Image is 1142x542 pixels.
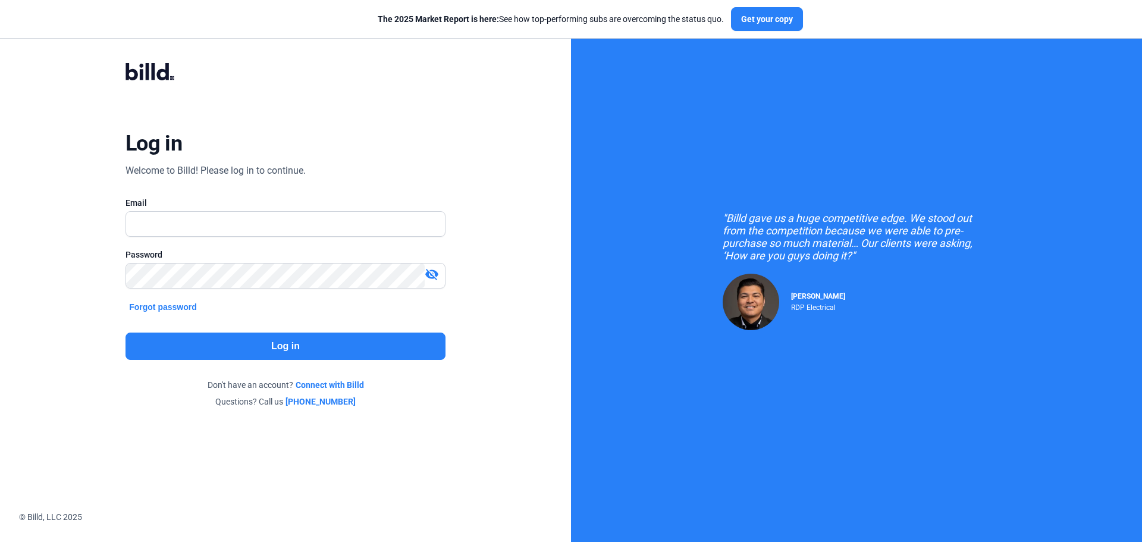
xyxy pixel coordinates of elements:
button: Get your copy [731,7,803,31]
button: Forgot password [126,300,200,314]
div: Email [126,197,445,209]
span: [PERSON_NAME] [791,292,845,300]
div: Password [126,249,445,261]
a: Connect with Billd [296,379,364,391]
button: Log in [126,333,445,360]
img: Raul Pacheco [723,274,779,330]
div: RDP Electrical [791,300,845,312]
div: See how top-performing subs are overcoming the status quo. [378,13,724,25]
span: The 2025 Market Report is here: [378,14,499,24]
div: Log in [126,130,182,156]
div: Questions? Call us [126,396,445,408]
div: Don't have an account? [126,379,445,391]
a: [PHONE_NUMBER] [285,396,356,408]
div: "Billd gave us a huge competitive edge. We stood out from the competition because we were able to... [723,212,990,262]
div: Welcome to Billd! Please log in to continue. [126,164,306,178]
mat-icon: visibility_off [425,267,439,281]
